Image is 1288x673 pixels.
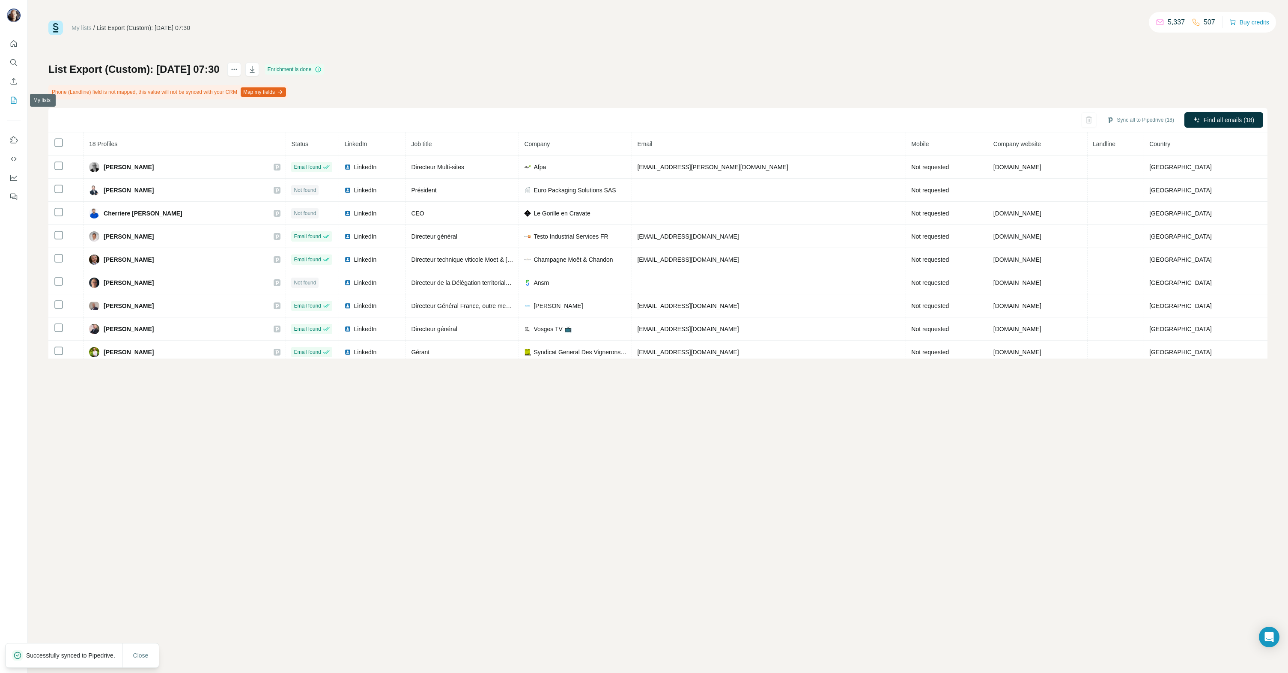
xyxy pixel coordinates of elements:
[1149,349,1212,356] span: [GEOGRAPHIC_DATA]
[534,348,626,356] span: Syndicat General Des Vignerons De La Champagne
[911,233,949,240] span: Not requested
[294,302,321,310] span: Email found
[97,24,190,32] div: List Export (Custom): [DATE] 07:30
[7,132,21,148] button: Use Surfe on LinkedIn
[7,151,21,167] button: Use Surfe API
[7,170,21,185] button: Dashboard
[89,231,99,242] img: Avatar
[993,141,1041,147] span: Company website
[524,302,531,309] img: company-logo
[7,74,21,89] button: Enrich CSV
[637,326,739,332] span: [EMAIL_ADDRESS][DOMAIN_NAME]
[411,279,581,286] span: Directeur de la Délégation territoriale du [GEOGRAPHIC_DATA]
[1229,16,1269,28] button: Buy credits
[7,36,21,51] button: Quick start
[294,186,316,194] span: Not found
[344,210,351,217] img: LinkedIn logo
[354,325,376,333] span: LinkedIn
[265,64,325,75] div: Enrichment is done
[227,63,241,76] button: actions
[411,349,429,356] span: Gérant
[911,187,949,194] span: Not requested
[7,9,21,22] img: Avatar
[48,21,63,35] img: Surfe Logo
[993,279,1041,286] span: [DOMAIN_NAME]
[993,233,1041,240] span: [DOMAIN_NAME]
[524,279,531,286] img: company-logo
[344,326,351,332] img: LinkedIn logo
[524,233,531,240] img: company-logo
[1149,256,1212,263] span: [GEOGRAPHIC_DATA]
[534,302,583,310] span: [PERSON_NAME]
[411,164,464,170] span: Directeur Multi-sites
[104,186,154,194] span: [PERSON_NAME]
[1149,210,1212,217] span: [GEOGRAPHIC_DATA]
[911,210,949,217] span: Not requested
[1101,114,1180,126] button: Sync all to Pipedrive (18)
[89,141,117,147] span: 18 Profiles
[1149,164,1212,170] span: [GEOGRAPHIC_DATA]
[534,232,608,241] span: Testo Industrial Services FR
[354,302,376,310] span: LinkedIn
[1093,141,1115,147] span: Landline
[291,141,308,147] span: Status
[354,232,376,241] span: LinkedIn
[7,55,21,70] button: Search
[524,164,531,170] img: company-logo
[89,254,99,265] img: Avatar
[911,302,949,309] span: Not requested
[637,349,739,356] span: [EMAIL_ADDRESS][DOMAIN_NAME]
[1184,112,1263,128] button: Find all emails (18)
[104,302,154,310] span: [PERSON_NAME]
[354,209,376,218] span: LinkedIn
[524,210,531,217] img: company-logo
[344,187,351,194] img: LinkedIn logo
[294,256,321,263] span: Email found
[911,349,949,356] span: Not requested
[104,232,154,241] span: [PERSON_NAME]
[48,63,220,76] h1: List Export (Custom): [DATE] 07:30
[993,256,1041,263] span: [DOMAIN_NAME]
[524,326,531,332] img: company-logo
[294,348,321,356] span: Email found
[911,141,929,147] span: Mobile
[1149,302,1212,309] span: [GEOGRAPHIC_DATA]
[344,349,351,356] img: LinkedIn logo
[26,651,122,660] p: Successfully synced to Pipedrive.
[1149,279,1212,286] span: [GEOGRAPHIC_DATA]
[354,255,376,264] span: LinkedIn
[534,325,571,333] span: Vosges TV 📺
[93,24,95,32] li: /
[411,256,555,263] span: Directeur technique viticole Moet & [PERSON_NAME]
[993,210,1041,217] span: [DOMAIN_NAME]
[294,209,316,217] span: Not found
[104,209,182,218] span: Cherriere [PERSON_NAME]
[344,302,351,309] img: LinkedIn logo
[241,87,286,97] button: Map my fields
[89,347,99,357] img: Avatar
[89,162,99,172] img: Avatar
[354,186,376,194] span: LinkedIn
[1149,326,1212,332] span: [GEOGRAPHIC_DATA]
[1149,141,1170,147] span: Country
[354,348,376,356] span: LinkedIn
[89,208,99,218] img: Avatar
[637,302,739,309] span: [EMAIL_ADDRESS][DOMAIN_NAME]
[637,164,788,170] span: [EMAIL_ADDRESS][PERSON_NAME][DOMAIN_NAME]
[411,187,436,194] span: Président
[637,233,739,240] span: [EMAIL_ADDRESS][DOMAIN_NAME]
[911,256,949,263] span: Not requested
[1168,17,1185,27] p: 5,337
[344,279,351,286] img: LinkedIn logo
[1204,116,1254,124] span: Find all emails (18)
[294,233,321,240] span: Email found
[294,163,321,171] span: Email found
[637,141,652,147] span: Email
[411,141,432,147] span: Job title
[911,326,949,332] span: Not requested
[524,349,531,356] img: company-logo
[411,326,457,332] span: Directeur général
[993,326,1041,332] span: [DOMAIN_NAME]
[1149,233,1212,240] span: [GEOGRAPHIC_DATA]
[354,163,376,171] span: LinkedIn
